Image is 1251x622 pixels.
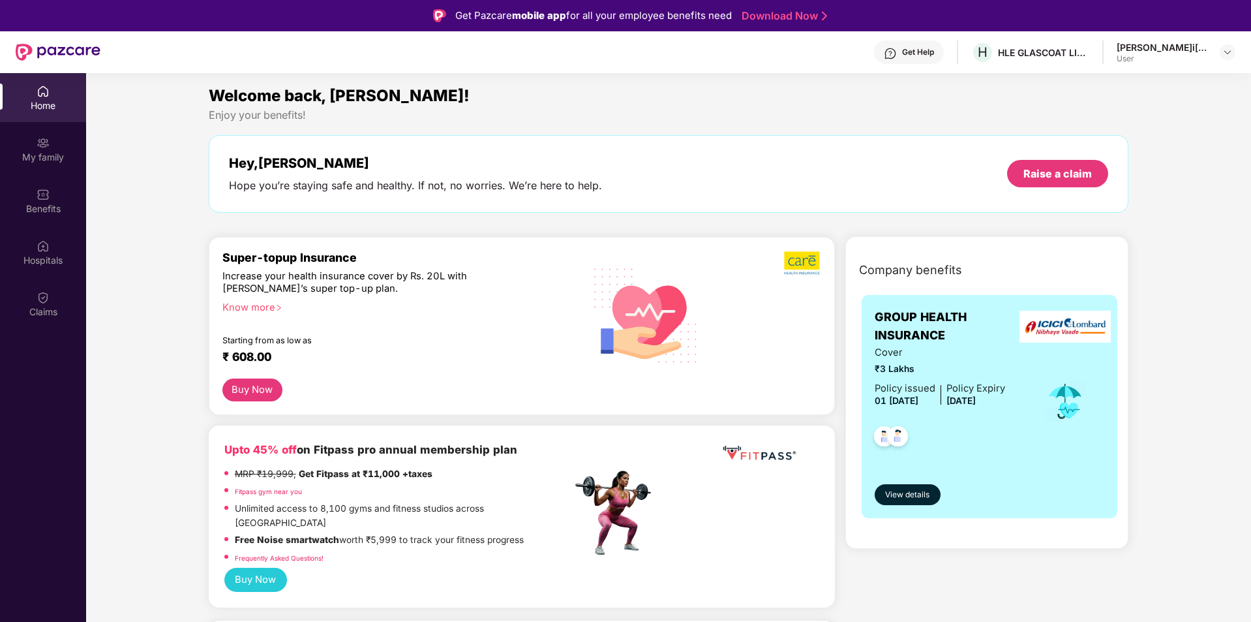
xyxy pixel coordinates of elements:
span: Company benefits [859,261,962,279]
span: 01 [DATE] [875,396,918,406]
b: on Fitpass pro annual membership plan [224,443,517,456]
img: svg+xml;base64,PHN2ZyBpZD0iRHJvcGRvd24tMzJ4MzIiIHhtbG5zPSJodHRwOi8vd3d3LnczLm9yZy8yMDAwL3N2ZyIgd2... [1222,47,1233,57]
div: [PERSON_NAME]i[PERSON_NAME]h [1117,41,1208,54]
img: Logo [433,9,446,22]
img: svg+xml;base64,PHN2ZyBpZD0iSG9tZSIgeG1sbnM9Imh0dHA6Ly93d3cudzMub3JnLzIwMDAvc3ZnIiB3aWR0aD0iMjAiIG... [37,85,50,98]
img: fpp.png [571,467,663,559]
img: svg+xml;base64,PHN2ZyB4bWxucz0iaHR0cDovL3d3dy53My5vcmcvMjAwMC9zdmciIHhtbG5zOnhsaW5rPSJodHRwOi8vd3... [584,251,708,378]
div: HLE GLASCOAT LIMITED [998,46,1089,59]
img: svg+xml;base64,PHN2ZyBpZD0iQmVuZWZpdHMiIHhtbG5zPSJodHRwOi8vd3d3LnczLm9yZy8yMDAwL3N2ZyIgd2lkdGg9Ij... [37,188,50,201]
img: svg+xml;base64,PHN2ZyBpZD0iQ2xhaW0iIHhtbG5zPSJodHRwOi8vd3d3LnczLm9yZy8yMDAwL3N2ZyIgd2lkdGg9IjIwIi... [37,291,50,304]
div: Policy Expiry [946,381,1005,396]
div: Super-topup Insurance [222,251,572,264]
a: Frequently Asked Questions! [235,554,324,562]
span: right [275,304,282,311]
span: H [978,44,987,60]
div: Hey, [PERSON_NAME] [229,155,602,171]
span: ₹3 Lakhs [875,362,1005,377]
a: Download Now [742,9,823,23]
strong: mobile app [512,9,566,22]
button: Buy Now [222,379,282,401]
span: Welcome back, [PERSON_NAME]! [209,86,470,105]
img: svg+xml;base64,PHN2ZyBpZD0iSG9zcGl0YWxzIiB4bWxucz0iaHR0cDovL3d3dy53My5vcmcvMjAwMC9zdmciIHdpZHRoPS... [37,240,50,253]
button: View details [875,484,941,505]
img: fppp.png [720,441,798,465]
img: icon [1044,380,1087,423]
p: Unlimited access to 8,100 gyms and fitness studios across [GEOGRAPHIC_DATA] [235,502,571,530]
strong: Get Fitpass at ₹11,000 +taxes [299,469,432,479]
span: Cover [875,345,1005,360]
div: Enjoy your benefits! [209,108,1129,122]
div: User [1117,54,1208,64]
span: [DATE] [946,396,976,406]
div: Policy issued [875,381,935,396]
div: ₹ 608.00 [222,350,559,365]
a: Fitpass gym near you [235,488,302,495]
button: Buy Now [224,568,287,592]
img: svg+xml;base64,PHN2ZyB4bWxucz0iaHR0cDovL3d3dy53My5vcmcvMjAwMC9zdmciIHdpZHRoPSI0OC45NDMiIGhlaWdodD... [882,422,914,454]
b: Upto 45% off [224,443,297,456]
div: Starting from as low as [222,335,517,345]
img: insurerLogo [1019,311,1111,343]
del: MRP ₹19,999, [235,469,296,479]
span: GROUP HEALTH INSURANCE [875,308,1027,345]
img: Stroke [822,9,827,23]
div: Get Help [902,47,934,57]
span: View details [885,489,929,501]
img: New Pazcare Logo [16,44,100,61]
p: worth ₹5,999 to track your fitness progress [235,533,524,548]
div: Hope you’re staying safe and healthy. If not, no worries. We’re here to help. [229,179,602,193]
img: b5dec4f62d2307b9de63beb79f102df3.png [784,251,821,275]
div: Increase your health insurance cover by Rs. 20L with [PERSON_NAME]’s super top-up plan. [222,270,515,296]
img: svg+xml;base64,PHN2ZyBpZD0iSGVscC0zMngzMiIgeG1sbnM9Imh0dHA6Ly93d3cudzMub3JnLzIwMDAvc3ZnIiB3aWR0aD... [884,47,897,60]
img: svg+xml;base64,PHN2ZyB3aWR0aD0iMjAiIGhlaWdodD0iMjAiIHZpZXdCb3g9IjAgMCAyMCAyMCIgZmlsbD0ibm9uZSIgeG... [37,136,50,149]
img: svg+xml;base64,PHN2ZyB4bWxucz0iaHR0cDovL3d3dy53My5vcmcvMjAwMC9zdmciIHdpZHRoPSI0OC45NDMiIGhlaWdodD... [868,422,900,454]
div: Get Pazcare for all your employee benefits need [455,8,732,23]
strong: Free Noise smartwatch [235,535,339,545]
div: Raise a claim [1023,166,1092,181]
div: Know more [222,302,564,311]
